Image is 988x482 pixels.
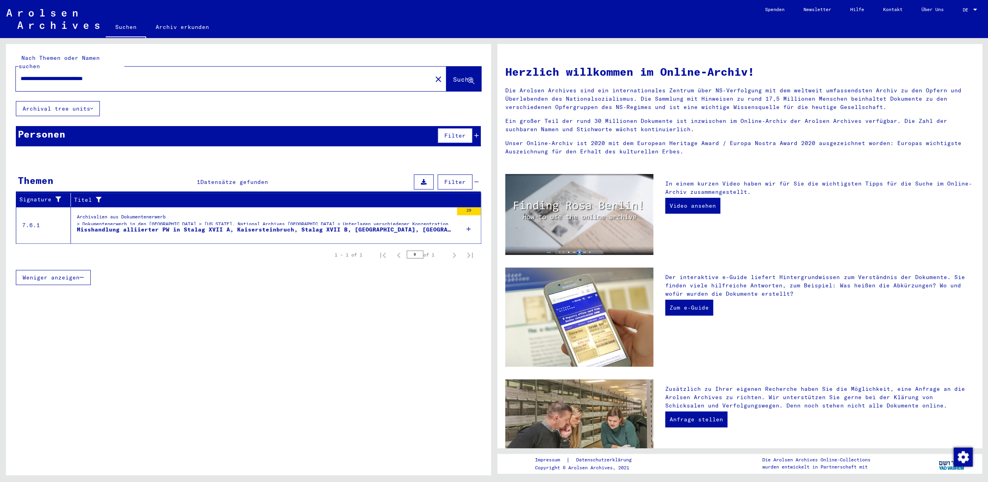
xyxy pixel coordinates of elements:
a: Video ansehen [665,198,720,214]
span: 1 [197,178,200,186]
img: Zustimmung ändern [954,448,973,467]
td: 7.6.1 [16,207,71,243]
div: Personen [18,127,65,141]
div: Titel [74,196,461,204]
div: Misshandlung alliierter PW in Stalag XVII A, Kaisersteinbruch, Stalag XVII B, [GEOGRAPHIC_DATA], ... [77,226,453,234]
a: Suchen [106,17,146,38]
span: Filter [444,178,466,186]
div: Zustimmung ändern [953,447,972,466]
div: Archivalien aus Dokumentenerwerb > Dokumentenerwerb in den [GEOGRAPHIC_DATA] > [US_STATE], Nation... [77,213,453,231]
img: video.jpg [505,174,654,255]
div: 29 [457,207,481,215]
div: Signature [19,193,70,206]
a: Datenschutzerklärung [570,456,641,464]
p: wurden entwickelt in Partnerschaft mit [762,463,870,471]
a: Archiv erkunden [146,17,219,36]
p: Ein großer Teil der rund 30 Millionen Dokumente ist inzwischen im Online-Archiv der Arolsen Archi... [505,117,975,134]
img: yv_logo.png [937,453,967,473]
mat-icon: close [434,75,443,84]
span: Weniger anzeigen [23,274,80,281]
span: DE [963,7,971,13]
button: Filter [438,128,472,143]
p: In einem kurzen Video haben wir für Sie die wichtigsten Tipps für die Suche im Online-Archiv zusa... [665,180,974,196]
button: Next page [446,247,462,263]
div: Signature [19,195,61,204]
a: Zum e-Guide [665,300,713,316]
p: Der interaktive e-Guide liefert Hintergrundwissen zum Verständnis der Dokumente. Sie finden viele... [665,273,974,298]
img: eguide.jpg [505,268,654,367]
button: Last page [462,247,478,263]
p: Zusätzlich zu Ihrer eigenen Recherche haben Sie die Möglichkeit, eine Anfrage an die Arolsen Arch... [665,385,974,410]
h1: Herzlich willkommen im Online-Archiv! [505,63,975,80]
button: First page [375,247,391,263]
p: Die Arolsen Archives sind ein internationales Zentrum über NS-Verfolgung mit dem weltweit umfasse... [505,86,975,111]
div: | [535,456,641,464]
span: Datensätze gefunden [200,178,268,186]
div: Titel [74,193,471,206]
img: Arolsen_neg.svg [6,9,99,29]
span: Suche [453,75,473,83]
button: Archival tree units [16,101,100,116]
img: inquiries.jpg [505,379,654,478]
div: of 1 [407,251,446,258]
a: Anfrage stellen [665,411,727,427]
a: Impressum [535,456,566,464]
button: Weniger anzeigen [16,270,91,285]
p: Copyright © Arolsen Archives, 2021 [535,464,641,471]
button: Previous page [391,247,407,263]
div: 1 – 1 of 1 [335,251,362,258]
div: Themen [18,173,53,187]
mat-label: Nach Themen oder Namen suchen [19,54,100,70]
p: Unser Online-Archiv ist 2020 mit dem European Heritage Award / Europa Nostra Award 2020 ausgezeic... [505,139,975,156]
span: Filter [444,132,466,139]
p: Die Arolsen Archives Online-Collections [762,456,870,463]
button: Clear [430,71,446,87]
button: Filter [438,174,472,189]
button: Suche [446,67,481,91]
